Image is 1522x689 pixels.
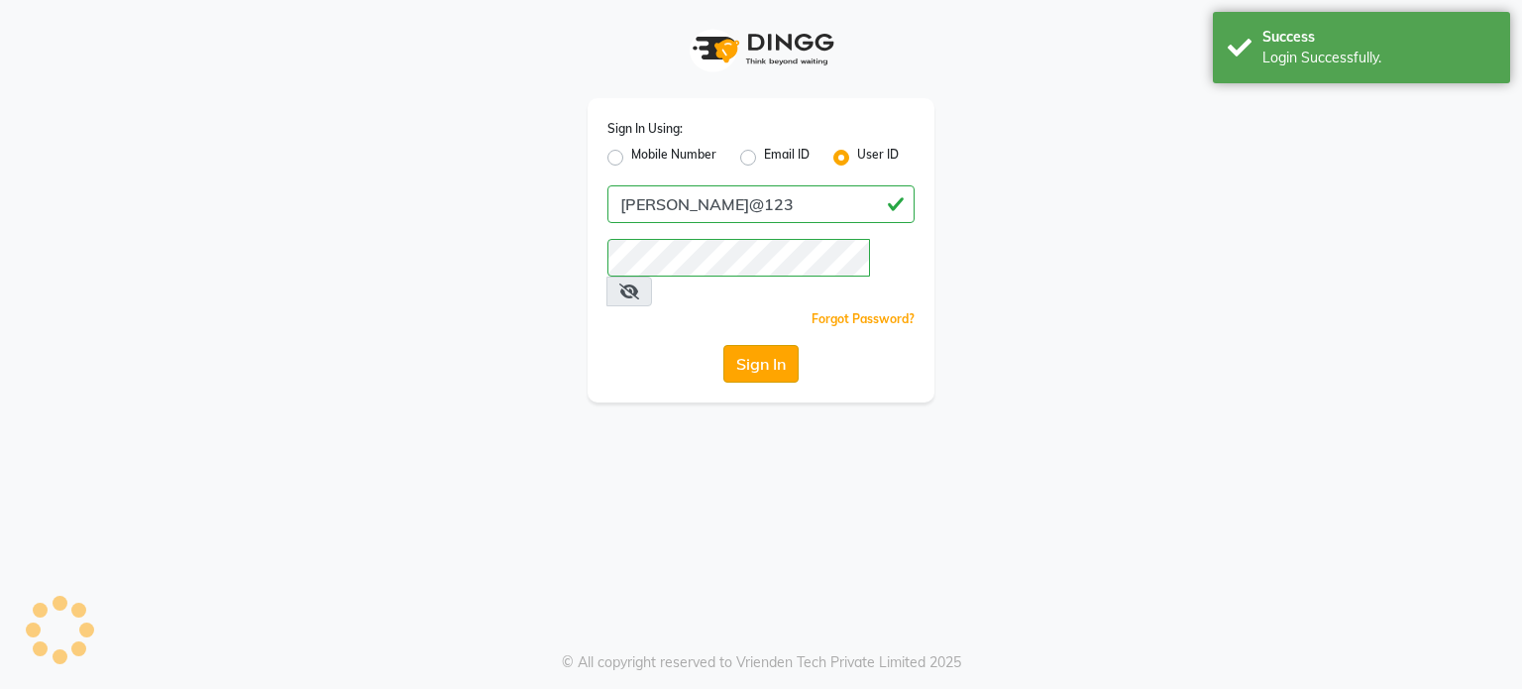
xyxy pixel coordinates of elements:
[607,185,915,223] input: Username
[723,345,799,383] button: Sign In
[812,311,915,326] a: Forgot Password?
[1262,48,1495,68] div: Login Successfully.
[764,146,810,170] label: Email ID
[1262,27,1495,48] div: Success
[857,146,899,170] label: User ID
[607,239,870,277] input: Username
[607,120,683,138] label: Sign In Using:
[631,146,716,170] label: Mobile Number
[682,20,840,78] img: logo1.svg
